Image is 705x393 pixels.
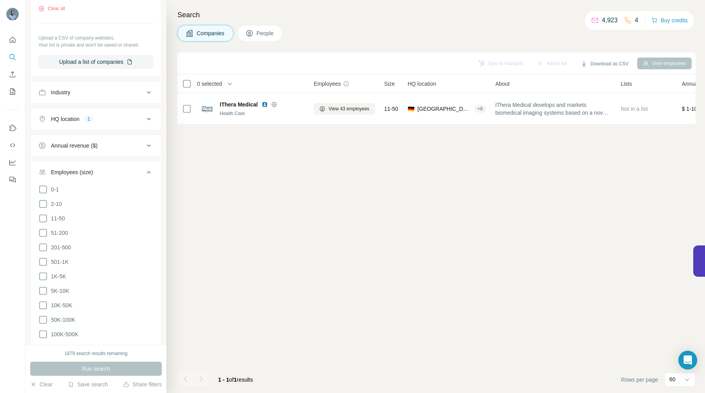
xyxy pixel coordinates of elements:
[51,168,93,176] div: Employees (size)
[48,258,69,266] span: 501-1K
[48,215,65,222] span: 11-50
[48,243,71,251] span: 201-500
[48,272,66,280] span: 1K-5K
[495,101,611,117] span: iThera Medical develops and markets biomedical imaging systems based on a novel technology called...
[6,8,19,20] img: Avatar
[474,105,486,112] div: + 6
[262,101,268,108] img: LinkedIn logo
[6,138,19,152] button: Use Surfe API
[51,142,98,150] div: Annual revenue ($)
[314,80,341,88] span: Employees
[31,110,161,128] button: HQ location1
[621,80,632,88] span: Lists
[257,29,275,37] span: People
[65,350,128,357] div: 1879 search results remaining
[31,83,161,102] button: Industry
[6,50,19,64] button: Search
[51,115,80,123] div: HQ location
[635,16,638,25] p: 4
[201,103,213,115] img: Logo of IThera Medical
[575,58,634,70] button: Download as CSV
[234,377,237,383] span: 1
[38,41,154,49] p: Your list is private and won't be saved or shared.
[51,88,70,96] div: Industry
[408,80,436,88] span: HQ location
[602,16,618,25] p: 4,923
[38,5,65,12] button: Clear all
[384,105,398,113] span: 11-50
[197,29,225,37] span: Companies
[38,55,154,69] button: Upload a list of companies
[31,163,161,185] button: Employees (size)
[220,110,304,117] div: Health Care
[6,121,19,135] button: Use Surfe on LinkedIn
[84,115,93,123] div: 1
[651,15,688,26] button: Buy credits
[48,186,59,193] span: 0-1
[218,377,253,383] span: results
[408,105,414,113] span: 🇩🇪
[48,287,69,295] span: 5K-10K
[48,316,75,324] span: 50K-100K
[48,330,78,338] span: 100K-500K
[229,377,234,383] span: of
[123,380,162,388] button: Share filters
[495,80,510,88] span: About
[30,380,52,388] button: Clear
[177,9,696,20] h4: Search
[6,85,19,99] button: My lists
[6,67,19,81] button: Enrich CSV
[384,80,395,88] span: Size
[6,173,19,187] button: Feedback
[48,229,68,237] span: 51-200
[621,106,648,112] span: Not in a list
[48,301,72,309] span: 10K-50K
[31,136,161,155] button: Annual revenue ($)
[418,105,471,113] span: [GEOGRAPHIC_DATA], [GEOGRAPHIC_DATA]
[669,375,676,383] p: 60
[48,200,62,208] span: 2-10
[197,80,222,88] span: 0 selected
[220,101,258,108] span: IThera Medical
[329,105,369,112] span: View 43 employees
[38,34,154,41] p: Upload a CSV of company websites.
[218,377,229,383] span: 1 - 1
[314,103,375,115] button: View 43 employees
[682,106,702,112] span: $ 1-10M
[68,380,108,388] button: Save search
[621,376,658,384] span: Rows per page
[6,33,19,47] button: Quick start
[678,351,697,370] div: Open Intercom Messenger
[6,155,19,169] button: Dashboard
